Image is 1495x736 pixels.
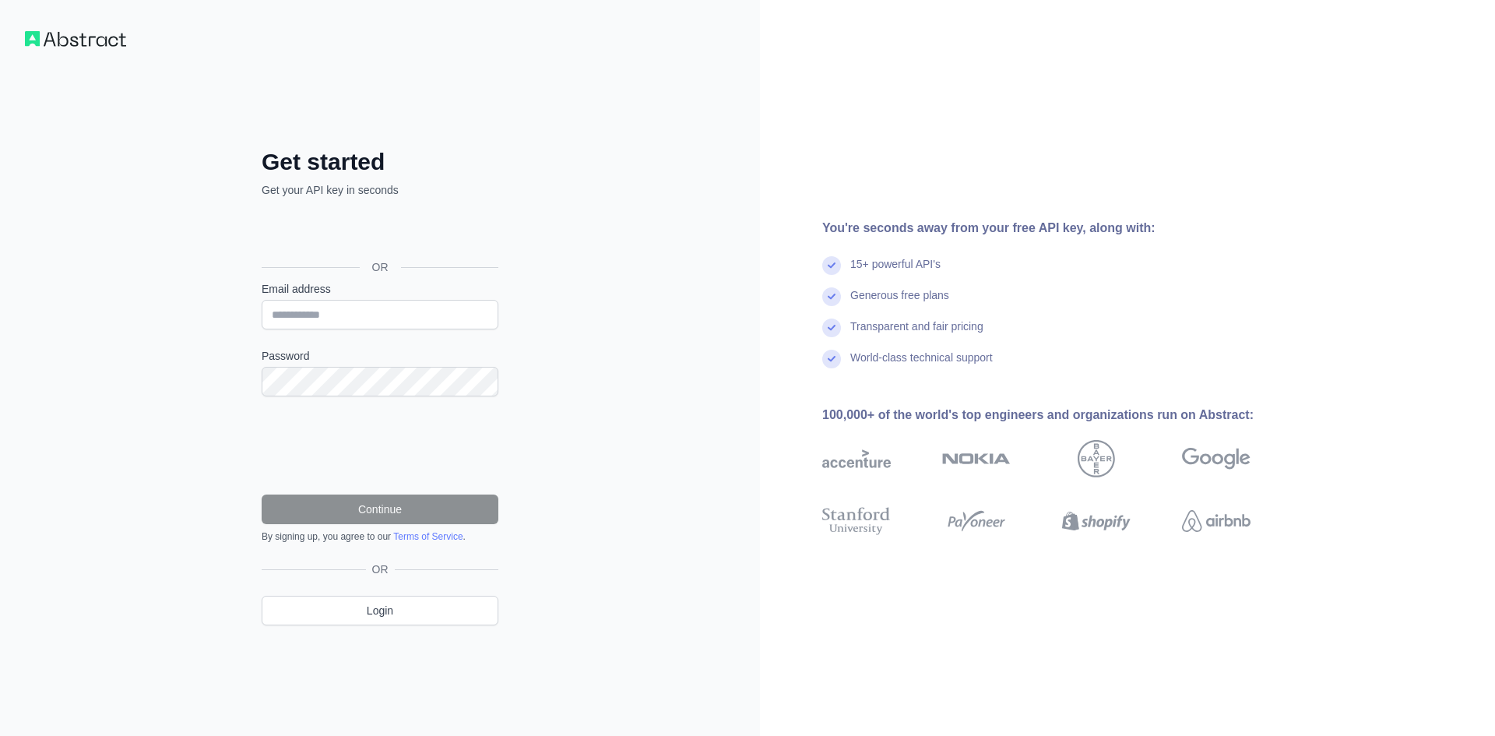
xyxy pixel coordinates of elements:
[822,287,841,306] img: check mark
[360,259,401,275] span: OR
[262,415,498,476] iframe: reCAPTCHA
[1182,440,1251,477] img: google
[262,596,498,625] a: Login
[822,256,841,275] img: check mark
[822,219,1300,238] div: You're seconds away from your free API key, along with:
[1182,504,1251,538] img: airbnb
[822,504,891,538] img: stanford university
[254,215,503,249] iframe: Sign in with Google Button
[850,287,949,319] div: Generous free plans
[850,319,983,350] div: Transparent and fair pricing
[366,562,395,577] span: OR
[1078,440,1115,477] img: bayer
[262,182,498,198] p: Get your API key in seconds
[393,531,463,542] a: Terms of Service
[262,281,498,297] label: Email address
[262,530,498,543] div: By signing up, you agree to our .
[850,350,993,381] div: World-class technical support
[262,495,498,524] button: Continue
[822,406,1300,424] div: 100,000+ of the world's top engineers and organizations run on Abstract:
[822,440,891,477] img: accenture
[822,350,841,368] img: check mark
[262,148,498,176] h2: Get started
[262,348,498,364] label: Password
[1062,504,1131,538] img: shopify
[25,31,126,47] img: Workflow
[850,256,941,287] div: 15+ powerful API's
[822,319,841,337] img: check mark
[942,504,1011,538] img: payoneer
[942,440,1011,477] img: nokia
